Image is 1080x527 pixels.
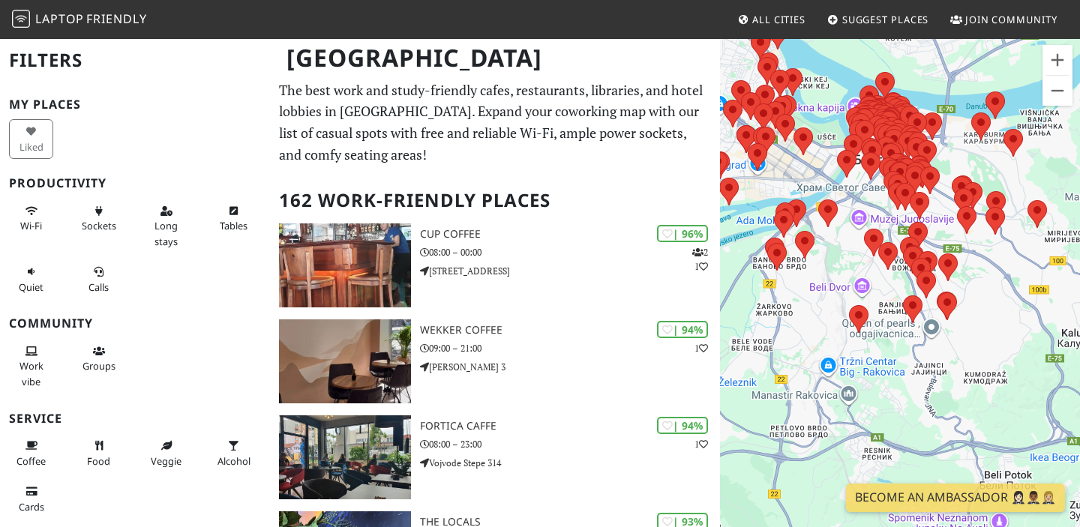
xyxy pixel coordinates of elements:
span: Power sockets [82,219,116,232]
p: Vojvode Stepe 314 [420,456,720,470]
button: Zoom in [1042,45,1072,75]
h3: Fortica caffe [420,420,720,433]
h1: [GEOGRAPHIC_DATA] [274,37,717,79]
button: Work vibe [9,339,53,394]
h3: Wekker Coffee [420,324,720,337]
button: Calls [76,259,121,299]
span: Quiet [19,280,43,294]
img: Cup Coffee [279,223,411,307]
button: Veggie [144,433,188,473]
p: 09:00 – 21:00 [420,341,720,355]
span: Alcohol [217,454,250,468]
button: Long stays [144,199,188,253]
h3: My Places [9,97,261,112]
span: Work-friendly tables [220,219,247,232]
a: Join Community [944,6,1063,33]
button: Coffee [9,433,53,473]
button: Tables [211,199,256,238]
h3: Community [9,316,261,331]
button: Groups [76,339,121,379]
span: All Cities [752,13,805,26]
span: Food [87,454,110,468]
a: Suggest Places [821,6,935,33]
a: All Cities [731,6,811,33]
h2: Filters [9,37,261,83]
p: 1 [694,437,708,451]
span: People working [19,359,43,388]
span: Credit cards [19,500,44,514]
button: Food [76,433,121,473]
h3: Service [9,412,261,426]
span: Veggie [151,454,181,468]
span: Laptop [35,10,84,27]
button: Zoom out [1042,76,1072,106]
span: Friendly [86,10,146,27]
button: Alcohol [211,433,256,473]
p: 08:00 – 00:00 [420,245,720,259]
img: LaptopFriendly [12,10,30,28]
h2: 162 Work-Friendly Places [279,178,711,223]
p: 2 1 [692,245,708,274]
div: | 94% [657,321,708,338]
img: Wekker Coffee [279,319,411,403]
a: Wekker Coffee | 94% 1 Wekker Coffee 09:00 – 21:00 [PERSON_NAME] 3 [270,319,720,403]
span: Long stays [154,219,178,247]
span: Join Community [965,13,1057,26]
a: Fortica caffe | 94% 1 Fortica caffe 08:00 – 23:00 Vojvode Stepe 314 [270,415,720,499]
h3: Cup Coffee [420,228,720,241]
span: Group tables [82,359,115,373]
p: 1 [694,341,708,355]
p: The best work and study-friendly cafes, restaurants, libraries, and hotel lobbies in [GEOGRAPHIC_... [279,79,711,166]
span: Stable Wi-Fi [20,219,42,232]
span: Video/audio calls [88,280,109,294]
h3: Productivity [9,176,261,190]
p: 08:00 – 23:00 [420,437,720,451]
a: Cup Coffee | 96% 21 Cup Coffee 08:00 – 00:00 [STREET_ADDRESS] [270,223,720,307]
span: Suggest Places [842,13,929,26]
p: [STREET_ADDRESS] [420,264,720,278]
div: | 94% [657,417,708,434]
button: Quiet [9,259,53,299]
div: | 96% [657,225,708,242]
button: Cards [9,479,53,519]
a: Become an Ambassador 🤵🏻‍♀️🤵🏾‍♂️🤵🏼‍♀️ [846,484,1065,512]
a: LaptopFriendly LaptopFriendly [12,7,147,33]
span: Coffee [16,454,46,468]
img: Fortica caffe [279,415,411,499]
button: Sockets [76,199,121,238]
button: Wi-Fi [9,199,53,238]
p: [PERSON_NAME] 3 [420,360,720,374]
